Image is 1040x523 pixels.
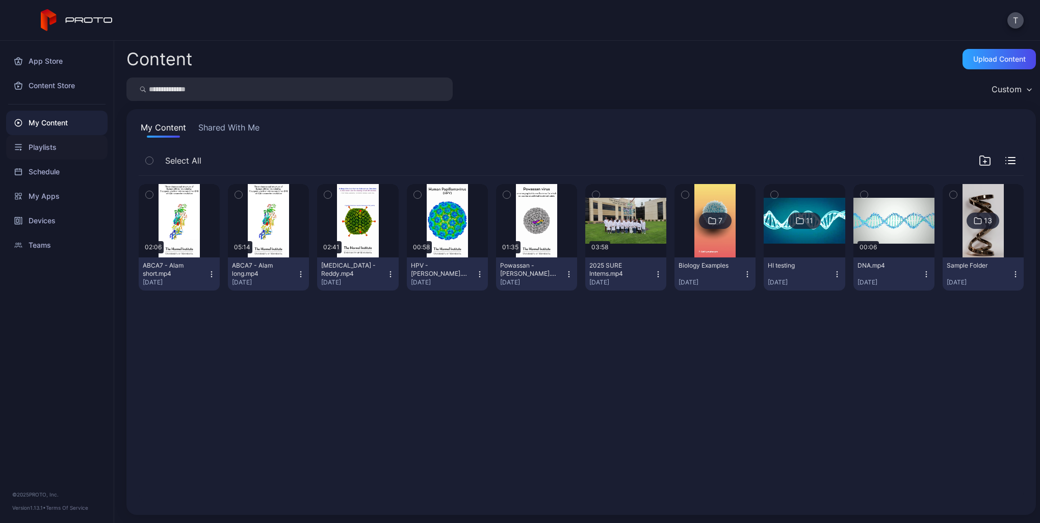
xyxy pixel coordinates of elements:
[500,278,565,286] div: [DATE]
[806,216,813,225] div: 11
[679,261,735,270] div: Biology Examples
[411,278,476,286] div: [DATE]
[1007,12,1024,29] button: T
[589,261,645,278] div: 2025 SURE Interns.mp4
[943,257,1024,291] button: Sample Folder[DATE]
[857,261,914,270] div: DNA.mp4
[139,121,188,138] button: My Content
[947,278,1011,286] div: [DATE]
[143,278,207,286] div: [DATE]
[165,154,201,167] span: Select All
[768,278,833,286] div: [DATE]
[992,84,1022,94] div: Custom
[768,261,824,270] div: HI testing
[589,278,654,286] div: [DATE]
[853,257,934,291] button: DNA.mp4[DATE]
[6,49,108,73] a: App Store
[407,257,488,291] button: HPV - [PERSON_NAME].mp4[DATE]
[764,257,845,291] button: HI testing[DATE]
[196,121,262,138] button: Shared With Me
[984,216,992,225] div: 13
[718,216,722,225] div: 7
[126,50,192,68] div: Content
[46,505,88,511] a: Terms Of Service
[963,49,1036,69] button: Upload Content
[6,135,108,160] a: Playlists
[947,261,1003,270] div: Sample Folder
[12,490,101,499] div: © 2025 PROTO, Inc.
[317,257,398,291] button: [MEDICAL_DATA] - Reddy.mp4[DATE]
[12,505,46,511] span: Version 1.13.1 •
[973,55,1026,63] div: Upload Content
[143,261,199,278] div: ABCA7 - Alam short.mp4
[321,261,377,278] div: Adenovirus - Reddy.mp4
[857,278,922,286] div: [DATE]
[585,257,666,291] button: 2025 SURE Interns.mp4[DATE]
[228,257,309,291] button: ABCA7 - Alam long.mp4[DATE]
[139,257,220,291] button: ABCA7 - Alam short.mp4[DATE]
[496,257,577,291] button: Powassan - [PERSON_NAME].mp4[DATE]
[232,278,297,286] div: [DATE]
[411,261,467,278] div: HPV - Hafenstein.mp4
[6,184,108,208] a: My Apps
[986,77,1036,101] button: Custom
[6,208,108,233] a: Devices
[6,73,108,98] a: Content Store
[6,111,108,135] a: My Content
[6,160,108,184] a: Schedule
[500,261,556,278] div: Powassan - Hafenstein.mp4
[321,278,386,286] div: [DATE]
[6,233,108,257] a: Teams
[679,278,743,286] div: [DATE]
[232,261,288,278] div: ABCA7 - Alam long.mp4
[674,257,756,291] button: Biology Examples[DATE]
